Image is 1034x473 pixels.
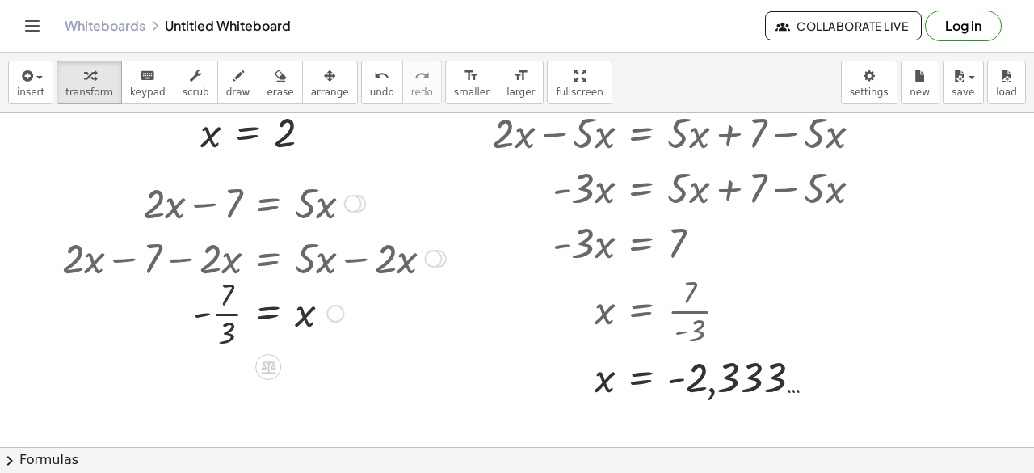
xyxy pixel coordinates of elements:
[370,87,394,98] span: undo
[445,61,498,104] button: format_sizesmaller
[901,61,939,104] button: new
[513,66,528,86] i: format_size
[217,61,259,104] button: draw
[374,66,389,86] i: undo
[311,87,349,98] span: arrange
[361,61,403,104] button: undoundo
[121,61,174,104] button: keyboardkeypad
[547,61,612,104] button: fullscreen
[925,11,1002,41] button: Log in
[910,87,930,98] span: new
[174,61,218,104] button: scrub
[987,61,1026,104] button: load
[414,66,430,86] i: redo
[258,61,302,104] button: erase
[183,87,209,98] span: scrub
[140,66,155,86] i: keyboard
[498,61,544,104] button: format_sizelarger
[841,61,897,104] button: settings
[556,87,603,98] span: fullscreen
[57,61,122,104] button: transform
[19,13,45,39] button: Toggle navigation
[8,61,53,104] button: insert
[267,87,293,98] span: erase
[850,87,889,98] span: settings
[226,87,250,98] span: draw
[765,11,922,40] button: Collaborate Live
[464,66,479,86] i: format_size
[65,87,113,98] span: transform
[411,87,433,98] span: redo
[454,87,490,98] span: smaller
[17,87,44,98] span: insert
[506,87,535,98] span: larger
[996,87,1017,98] span: load
[302,61,358,104] button: arrange
[130,87,166,98] span: keypad
[255,354,281,380] div: Apply the same math to both sides of the equation
[779,19,908,33] span: Collaborate Live
[402,61,442,104] button: redoredo
[943,61,984,104] button: save
[952,87,974,98] span: save
[65,18,145,34] a: Whiteboards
